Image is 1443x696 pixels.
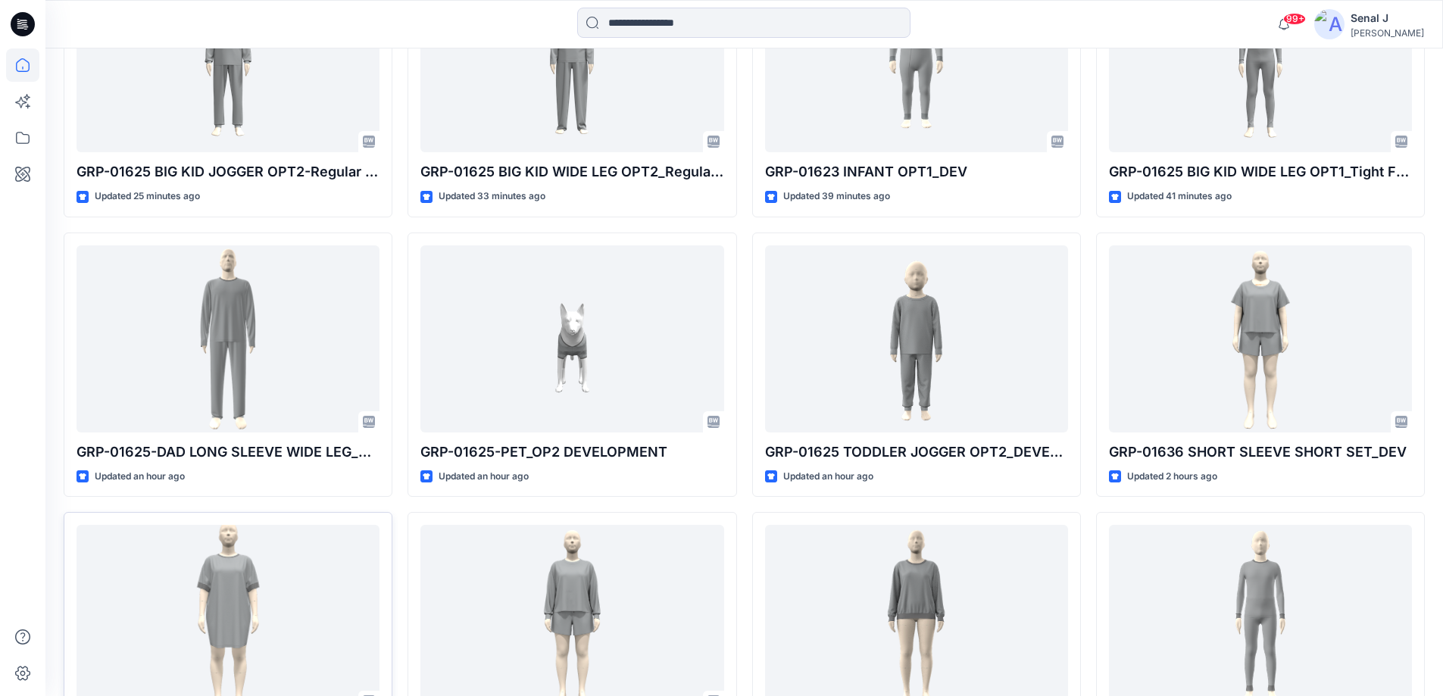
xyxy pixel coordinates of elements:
a: GRP-01625 TODDLER JOGGER OPT2_DEVELOPMENT [765,245,1068,432]
p: GRP-01623 INFANT OPT1_DEV [765,161,1068,183]
p: Updated 39 minutes ago [783,189,890,204]
p: GRP-01625 BIG KID WIDE LEG OPT2_Regular Fit [420,161,723,183]
a: GRP-01636 SHORT SLEEVE SHORT SET_DEV [1109,245,1412,432]
a: GRP-01625-DAD LONG SLEEVE WIDE LEG_DEVELOPMENT [77,245,379,432]
p: Updated 33 minutes ago [439,189,545,204]
p: GRP-01625 BIG KID JOGGER OPT2-Regular Fit_DEVELOPMENT [77,161,379,183]
p: Updated an hour ago [95,469,185,485]
p: Updated 41 minutes ago [1127,189,1232,204]
p: GRP-01625-DAD LONG SLEEVE WIDE LEG_DEVELOPMENT [77,442,379,463]
p: Updated an hour ago [783,469,873,485]
p: Updated 2 hours ago [1127,469,1217,485]
p: Updated an hour ago [439,469,529,485]
p: GRP-01625-PET_OP2 DEVELOPMENT [420,442,723,463]
span: 99+ [1283,13,1306,25]
p: GRP-01636 SHORT SLEEVE SHORT SET_DEV [1109,442,1412,463]
img: avatar [1314,9,1345,39]
a: GRP-01625-PET_OP2 DEVELOPMENT [420,245,723,432]
p: GRP-01625 BIG KID WIDE LEG OPT1_Tight Fit_DEVELOPMENT [1109,161,1412,183]
div: Senal J [1351,9,1424,27]
p: Updated 25 minutes ago [95,189,200,204]
p: GRP-01625 TODDLER JOGGER OPT2_DEVELOPMENT [765,442,1068,463]
div: [PERSON_NAME] [1351,27,1424,39]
